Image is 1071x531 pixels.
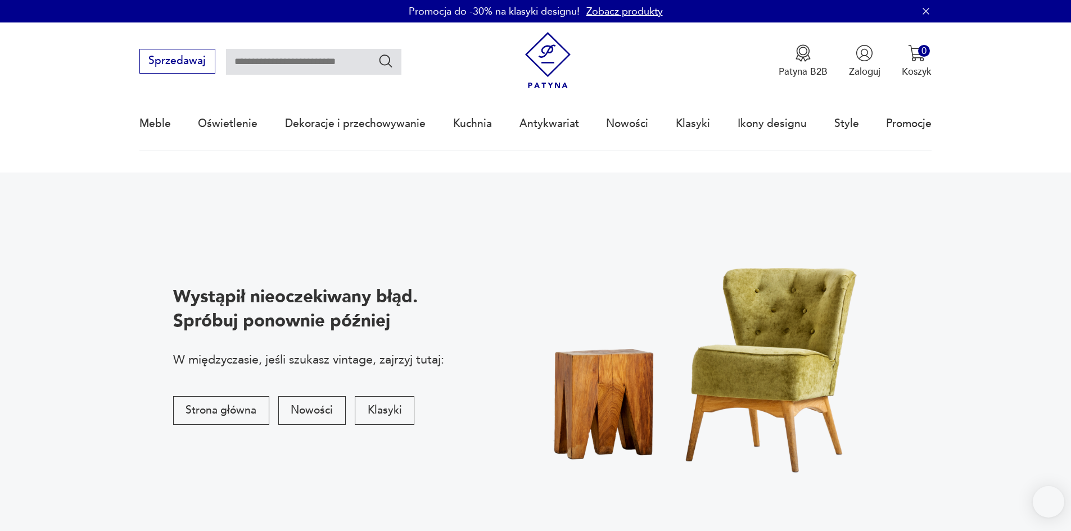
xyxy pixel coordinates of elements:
a: Style [834,98,859,149]
button: Strona główna [173,396,269,425]
a: Klasyki [676,98,710,149]
a: Antykwariat [519,98,579,149]
p: W międzyczasie, jeśli szukasz vintage, zajrzyj tutaj: [173,351,444,368]
p: Promocja do -30% na klasyki designu! [409,4,580,19]
button: Patyna B2B [779,44,828,78]
div: 0 [918,45,930,57]
button: Klasyki [355,396,414,425]
a: Ikony designu [738,98,807,149]
p: Patyna B2B [779,65,828,78]
a: Zobacz produkty [586,4,663,19]
p: Spróbuj ponownie później [173,309,444,333]
a: Dekoracje i przechowywanie [285,98,426,149]
a: Sprzedawaj [139,57,215,66]
button: Sprzedawaj [139,49,215,74]
img: Fotel [510,216,909,494]
a: Nowości [606,98,648,149]
button: 0Koszyk [902,44,932,78]
p: Wystąpił nieoczekiwany błąd. [173,285,444,309]
button: Szukaj [378,53,394,69]
button: Zaloguj [849,44,880,78]
img: Ikona medalu [794,44,812,62]
img: Ikonka użytkownika [856,44,873,62]
p: Zaloguj [849,65,880,78]
iframe: Smartsupp widget button [1033,486,1064,518]
button: Nowości [278,396,346,425]
a: Meble [139,98,171,149]
img: Patyna - sklep z meblami i dekoracjami vintage [519,32,576,89]
a: Promocje [886,98,932,149]
img: Ikona koszyka [908,44,925,62]
p: Koszyk [902,65,932,78]
a: Oświetlenie [198,98,257,149]
a: Kuchnia [453,98,492,149]
a: Ikona medaluPatyna B2B [779,44,828,78]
